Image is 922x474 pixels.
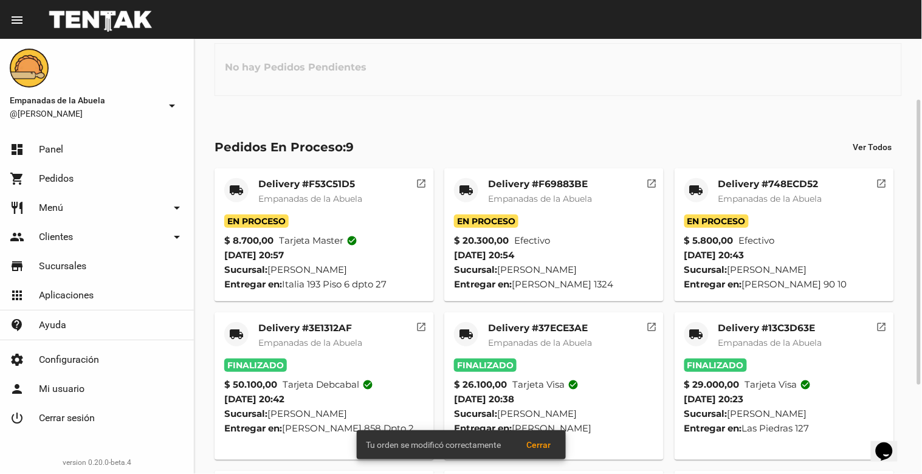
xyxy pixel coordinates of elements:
[684,264,728,275] strong: Sucursal:
[876,176,887,187] mat-icon: open_in_new
[39,260,86,272] span: Sucursales
[258,193,362,204] span: Empanadas de la Abuela
[224,422,282,434] strong: Entregar en:
[876,320,887,331] mat-icon: open_in_new
[568,379,579,390] mat-icon: check_circle
[718,337,822,348] span: Empanadas de la Abuela
[454,393,514,405] span: [DATE] 20:38
[10,288,24,303] mat-icon: apps
[718,322,822,334] mat-card-title: Delivery #13C3D63E
[346,140,354,154] span: 9
[258,337,362,348] span: Empanadas de la Abuela
[39,143,63,156] span: Panel
[871,425,910,462] iframe: chat widget
[454,277,654,292] div: [PERSON_NAME] 1324
[10,230,24,244] mat-icon: people
[684,263,884,277] div: [PERSON_NAME]
[258,322,362,334] mat-card-title: Delivery #3E1312AF
[39,383,84,395] span: Mi usuario
[229,183,244,197] mat-icon: local_shipping
[10,352,24,367] mat-icon: settings
[229,327,244,342] mat-icon: local_shipping
[684,408,728,419] strong: Sucursal:
[224,421,424,436] div: [PERSON_NAME] 858 Dpto 2
[512,377,579,392] span: Tarjeta visa
[527,440,551,450] span: Cerrar
[10,259,24,273] mat-icon: store
[10,456,184,469] div: version 0.20.0-beta.4
[224,278,282,290] strong: Entregar en:
[10,318,24,332] mat-icon: contact_support
[224,215,289,228] span: En Proceso
[10,93,160,108] span: Empanadas de la Abuela
[170,201,184,215] mat-icon: arrow_drop_down
[10,201,24,215] mat-icon: restaurant
[459,183,473,197] mat-icon: local_shipping
[279,233,358,248] span: Tarjeta master
[39,231,73,243] span: Clientes
[517,434,561,456] button: Cerrar
[684,377,740,392] strong: $ 29.000,00
[10,382,24,396] mat-icon: person
[488,337,592,348] span: Empanadas de la Abuela
[684,215,749,228] span: En Proceso
[10,49,49,88] img: f0136945-ed32-4f7c-91e3-a375bc4bb2c5.png
[224,264,267,275] strong: Sucursal:
[215,137,354,157] div: Pedidos En Proceso:
[366,439,501,451] span: Tu orden se modificó correctamente
[454,359,517,372] span: Finalizado
[224,377,277,392] strong: $ 50.100,00
[718,178,822,190] mat-card-title: Delivery #748ECD52
[224,393,284,405] span: [DATE] 20:42
[454,249,514,261] span: [DATE] 20:54
[853,142,892,152] span: Ver Todos
[39,202,63,214] span: Menú
[745,377,811,392] span: Tarjeta visa
[39,412,95,424] span: Cerrar sesión
[459,327,473,342] mat-icon: local_shipping
[454,263,654,277] div: [PERSON_NAME]
[224,407,424,421] div: [PERSON_NAME]
[347,235,358,246] mat-icon: check_circle
[39,173,74,185] span: Pedidos
[684,407,884,421] div: [PERSON_NAME]
[454,408,497,419] strong: Sucursal:
[684,249,745,261] span: [DATE] 20:43
[800,379,811,390] mat-icon: check_circle
[165,98,179,113] mat-icon: arrow_drop_down
[416,320,427,331] mat-icon: open_in_new
[224,359,287,372] span: Finalizado
[454,215,518,228] span: En Proceso
[10,171,24,186] mat-icon: shopping_cart
[10,411,24,425] mat-icon: power_settings_new
[488,322,592,334] mat-card-title: Delivery #37ECE3AE
[488,178,592,190] mat-card-title: Delivery #F69883BE
[739,233,775,248] span: Efectivo
[10,13,24,27] mat-icon: menu
[646,176,657,187] mat-icon: open_in_new
[684,359,747,372] span: Finalizado
[684,277,884,292] div: [PERSON_NAME] 90 10
[684,421,884,436] div: Las Piedras 127
[718,193,822,204] span: Empanadas de la Abuela
[258,178,362,190] mat-card-title: Delivery #F53C51D5
[684,393,744,405] span: [DATE] 20:23
[684,233,734,248] strong: $ 5.800,00
[488,193,592,204] span: Empanadas de la Abuela
[10,142,24,157] mat-icon: dashboard
[646,320,657,331] mat-icon: open_in_new
[39,319,66,331] span: Ayuda
[170,230,184,244] mat-icon: arrow_drop_down
[684,422,742,434] strong: Entregar en:
[844,136,902,158] button: Ver Todos
[224,249,284,261] span: [DATE] 20:57
[514,233,550,248] span: Efectivo
[224,277,424,292] div: Italia 193 Piso 6 dpto 27
[454,264,497,275] strong: Sucursal:
[416,176,427,187] mat-icon: open_in_new
[215,49,376,86] h3: No hay Pedidos Pendientes
[283,377,374,392] span: Tarjeta debcabal
[454,407,654,421] div: [PERSON_NAME]
[39,289,94,301] span: Aplicaciones
[454,377,507,392] strong: $ 26.100,00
